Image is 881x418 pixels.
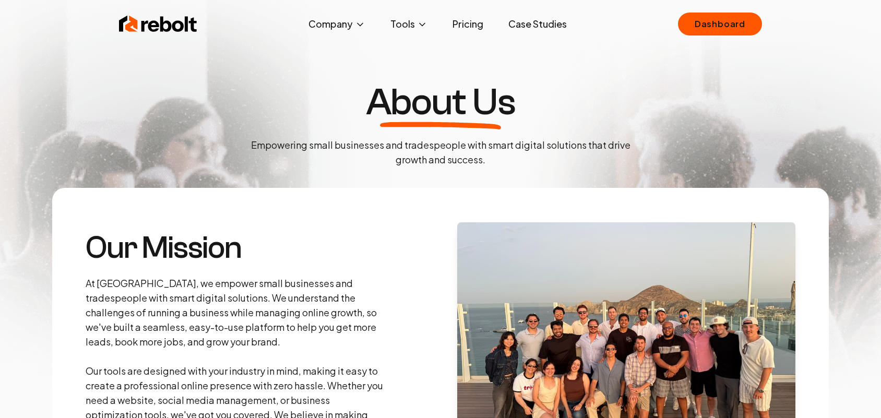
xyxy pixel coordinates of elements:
[300,14,374,34] button: Company
[500,14,575,34] a: Case Studies
[86,232,386,264] h3: Our Mission
[678,13,762,35] a: Dashboard
[444,14,492,34] a: Pricing
[119,14,197,34] img: Rebolt Logo
[242,138,639,167] p: Empowering small businesses and tradespeople with smart digital solutions that drive growth and s...
[382,14,436,34] button: Tools
[366,83,515,121] h1: About Us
